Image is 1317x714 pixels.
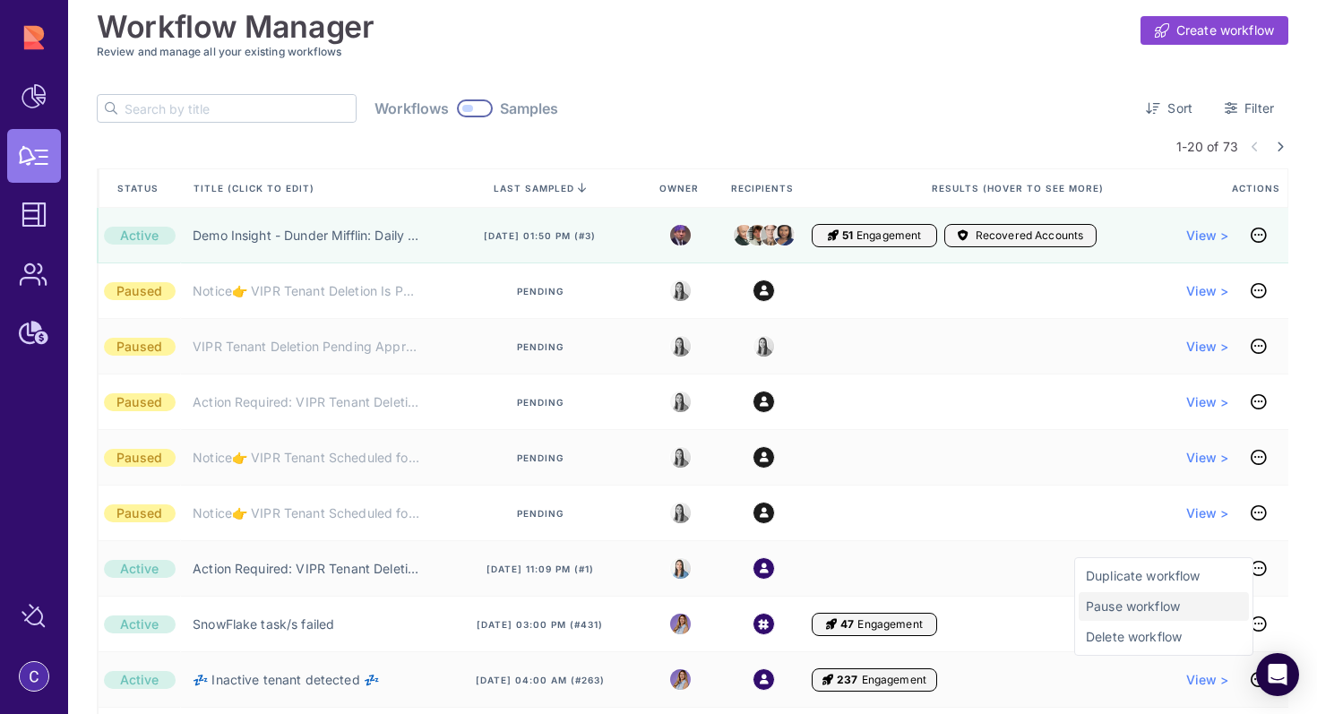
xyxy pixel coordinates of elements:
[1167,99,1192,117] span: Sort
[117,182,162,194] span: Status
[517,507,564,520] span: Pending
[747,225,768,245] img: jim.jpeg
[1186,504,1229,522] a: View >
[104,504,176,522] div: Paused
[374,99,449,117] span: Workflows
[193,615,334,633] a: SnowFlake task/s failed
[1176,137,1238,156] span: 1-20 of 73
[193,227,421,245] a: Demo Insight - Dunder Mifflin: Daily Sales
[194,182,318,194] span: Title (click to edit)
[753,336,774,357] img: 8525803544391_e4bc78f9dfe39fb1ff36_32.jpg
[104,282,176,300] div: Paused
[1176,22,1274,39] span: Create workflow
[1186,338,1229,356] a: View >
[670,336,691,357] img: 8525803544391_e4bc78f9dfe39fb1ff36_32.jpg
[193,560,421,578] a: Action Required: VIPR Tenant Deletion Pending Your Approval
[104,615,176,633] div: Active
[826,617,837,632] i: Engagement
[842,228,853,243] span: 51
[193,671,379,689] a: 💤 Inactive tenant detected 💤
[670,614,691,634] img: 8988563339665_5a12f1d3e1fcf310ea11_32.png
[1186,671,1229,689] a: View >
[104,671,176,689] div: Active
[670,391,691,412] img: 8525803544391_e4bc78f9dfe39fb1ff36_32.jpg
[517,285,564,297] span: Pending
[477,618,603,631] span: [DATE] 03:00 pm (#431)
[670,558,691,579] img: 8525803544391_e4bc78f9dfe39fb1ff36_32.jpg
[856,228,921,243] span: Engagement
[659,182,702,194] span: Owner
[97,9,374,45] h1: Workflow Manager
[822,673,833,687] i: Engagement
[193,504,421,522] a: Notice👉 VIPR Tenant Scheduled for Deletion [DATE]
[1256,653,1299,696] div: Open Intercom Messenger
[862,673,926,687] span: Engagement
[976,228,1084,243] span: Recovered Accounts
[476,674,605,686] span: [DATE] 04:00 am (#263)
[517,340,564,353] span: Pending
[670,447,691,468] img: 8525803544391_e4bc78f9dfe39fb1ff36_32.jpg
[1086,567,1242,585] span: Duplicate workflow
[125,95,356,122] input: Search by title
[731,182,797,194] span: Recipients
[932,182,1107,194] span: Results (Hover to see more)
[104,449,176,467] div: Paused
[193,282,421,300] a: Notice👉 VIPR Tenant Deletion Is Pending Approval
[1186,227,1229,245] a: View >
[104,338,176,356] div: Paused
[857,617,922,632] span: Engagement
[20,662,48,691] img: account-photo
[734,219,754,250] img: creed.jpeg
[840,617,854,632] span: 47
[1232,182,1284,194] span: Actions
[193,449,421,467] a: Notice👉 VIPR Tenant Scheduled for Deletion [DATE]
[774,220,795,249] img: kelly.png
[494,183,574,194] span: last sampled
[517,396,564,409] span: Pending
[1186,282,1229,300] a: View >
[1086,598,1242,615] span: Pause workflow
[1244,99,1274,117] span: Filter
[1186,449,1229,467] a: View >
[1086,628,1242,646] span: Delete workflow
[670,225,691,245] img: michael.jpeg
[670,280,691,301] img: 8525803544391_e4bc78f9dfe39fb1ff36_32.jpg
[761,220,781,249] img: dwight.png
[670,503,691,523] img: 8525803544391_e4bc78f9dfe39fb1ff36_32.jpg
[193,393,421,411] a: Action Required: VIPR Tenant Deletion Pending Your Team's Approval
[517,452,564,464] span: Pending
[670,669,691,690] img: 8988563339665_5a12f1d3e1fcf310ea11_32.png
[828,228,839,243] i: Engagement
[97,45,1288,58] h3: Review and manage all your existing workflows
[484,229,596,242] span: [DATE] 01:50 pm (#3)
[486,563,594,575] span: [DATE] 11:09 pm (#1)
[104,227,176,245] div: Active
[104,393,176,411] div: Paused
[500,99,559,117] span: Samples
[958,228,968,243] i: Accounts
[104,560,176,578] div: Active
[193,338,421,356] a: VIPR Tenant Deletion Pending Approval - BizOps Escalation
[837,673,857,687] span: 237
[1186,393,1229,411] a: View >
